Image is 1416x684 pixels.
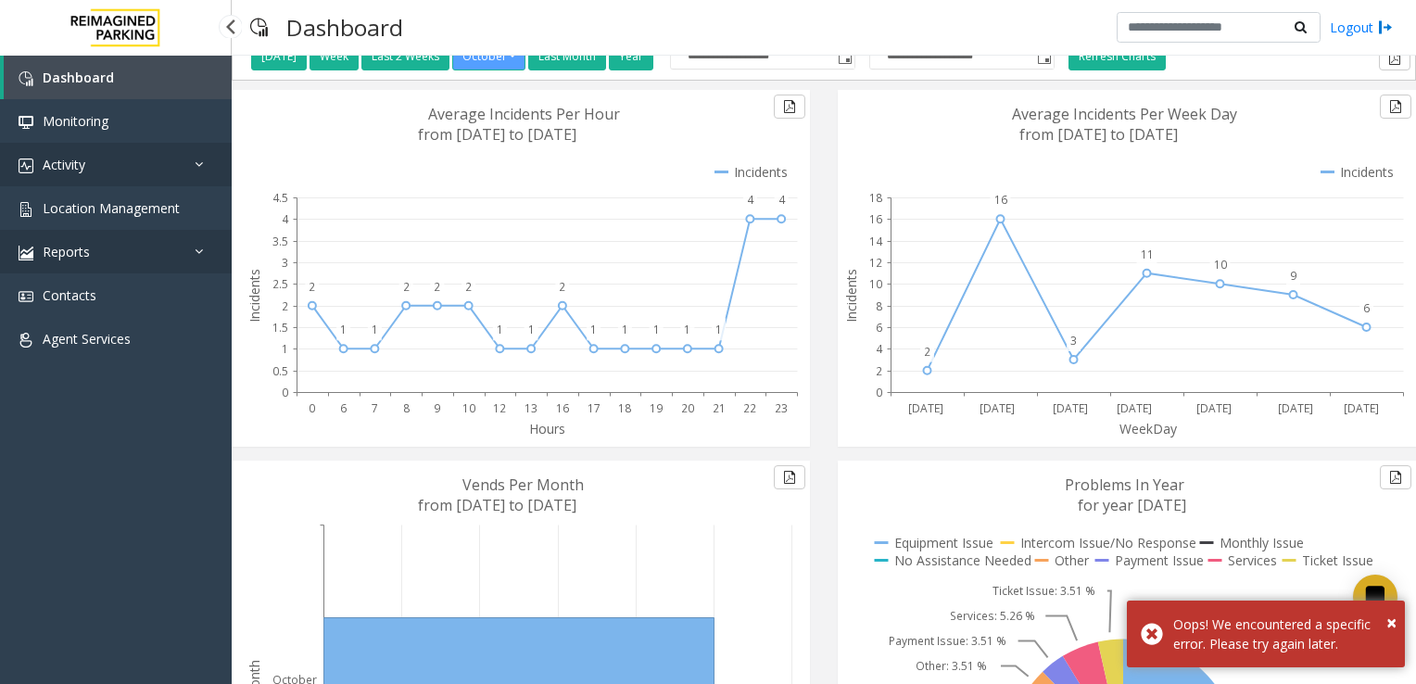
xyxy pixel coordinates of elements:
[19,333,33,348] img: 'icon'
[609,43,653,70] button: Year
[1380,95,1411,119] button: Export to pdf
[272,234,288,249] text: 3.5
[869,255,882,271] text: 12
[452,43,525,70] button: October
[529,420,565,437] text: Hours
[340,400,347,416] text: 6
[528,43,606,70] button: Last Month
[310,43,359,70] button: Week
[618,400,631,416] text: 18
[876,320,882,336] text: 6
[19,289,33,304] img: 'icon'
[876,341,883,357] text: 4
[272,320,288,336] text: 1.5
[556,400,569,416] text: 16
[1053,400,1088,416] text: [DATE]
[681,400,694,416] text: 20
[497,322,503,337] text: 1
[747,192,754,208] text: 4
[1290,268,1296,284] text: 9
[876,363,882,379] text: 2
[713,400,726,416] text: 21
[462,475,584,495] text: Vends Per Month
[1378,18,1393,37] img: logout
[876,385,882,400] text: 0
[908,400,943,416] text: [DATE]
[1344,400,1379,416] text: [DATE]
[43,69,114,86] span: Dashboard
[43,330,131,348] span: Agent Services
[4,56,232,99] a: Dashboard
[1068,43,1166,70] button: Refresh Charts
[588,400,601,416] text: 17
[277,5,412,50] h3: Dashboard
[272,190,288,206] text: 4.5
[43,199,180,217] span: Location Management
[272,276,288,292] text: 2.5
[250,5,268,50] img: pageIcon
[1019,124,1178,145] text: from [DATE] to [DATE]
[684,322,690,337] text: 1
[869,190,882,206] text: 18
[559,279,565,295] text: 2
[418,495,576,515] text: from [DATE] to [DATE]
[19,71,33,86] img: 'icon'
[653,322,660,337] text: 1
[1070,333,1077,348] text: 3
[1078,495,1186,515] text: for year [DATE]
[403,279,410,295] text: 2
[743,400,756,416] text: 22
[19,202,33,217] img: 'icon'
[622,322,628,337] text: 1
[309,279,315,295] text: 2
[1278,400,1313,416] text: [DATE]
[1117,400,1152,416] text: [DATE]
[994,192,1007,208] text: 16
[282,385,288,400] text: 0
[462,400,475,416] text: 10
[43,286,96,304] span: Contacts
[282,298,288,314] text: 2
[876,298,882,314] text: 8
[1386,610,1397,635] span: ×
[43,156,85,173] span: Activity
[834,44,854,70] span: Toggle popup
[1363,300,1370,316] text: 6
[869,211,882,227] text: 16
[1330,18,1393,37] a: Logout
[309,400,315,416] text: 0
[340,322,347,337] text: 1
[361,43,449,70] button: Last 2 Weeks
[246,269,263,323] text: Incidents
[1012,104,1237,124] text: Average Incidents Per Week Day
[434,400,440,416] text: 9
[889,633,1006,649] text: Payment Issue: 3.51 %
[869,234,883,249] text: 14
[1196,400,1232,416] text: [DATE]
[403,400,410,416] text: 8
[1141,247,1154,262] text: 11
[916,658,987,674] text: Other: 3.51 %
[775,400,788,416] text: 23
[1214,257,1227,272] text: 10
[465,279,472,295] text: 2
[1119,420,1178,437] text: WeekDay
[251,43,307,70] button: [DATE]
[1173,614,1391,653] div: Oops! We encountered a specific error. Please try again later.
[434,279,440,295] text: 2
[1033,44,1054,70] span: Toggle popup
[19,246,33,260] img: 'icon'
[774,465,805,489] button: Export to pdf
[272,363,288,379] text: 0.5
[924,344,930,360] text: 2
[418,124,576,145] text: from [DATE] to [DATE]
[493,400,506,416] text: 12
[282,211,289,227] text: 4
[992,583,1095,599] text: Ticket Issue: 3.51 %
[19,158,33,173] img: 'icon'
[528,322,535,337] text: 1
[950,608,1035,624] text: Services: 5.26 %
[590,322,597,337] text: 1
[372,400,378,416] text: 7
[19,115,33,130] img: 'icon'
